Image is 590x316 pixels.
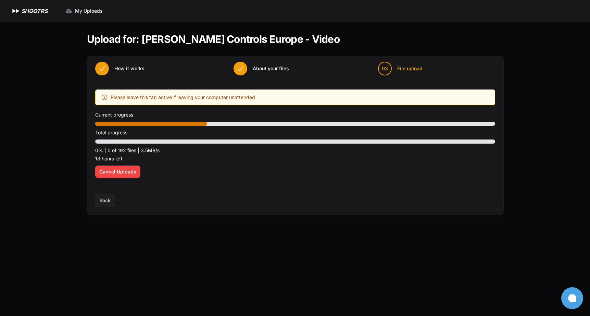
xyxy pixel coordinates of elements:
button: About your files [225,56,297,81]
span: My Uploads [75,8,103,14]
img: SHOOTRS [11,7,21,15]
h1: Upload for: [PERSON_NAME] Controls Europe - Video [87,33,340,45]
span: File upload [397,65,423,72]
a: My Uploads [61,5,107,17]
button: Open chat window [561,287,583,309]
span: About your files [253,65,289,72]
p: Total progress [95,129,495,137]
button: How it works [87,56,153,81]
span: How it works [114,65,145,72]
p: Current progress [95,111,495,119]
a: SHOOTRS SHOOTRS [11,7,48,15]
button: 03 File upload [370,56,431,81]
div: v2 [495,205,500,213]
span: Cancel Uploads [99,168,136,175]
button: Cancel Uploads [95,166,140,178]
h1: SHOOTRS [21,7,48,15]
p: 0% | 0 of 192 files | 3.5MB/s [95,146,495,155]
span: Please leave this tab active if leaving your computer unattended [111,93,255,101]
p: 13 hours left [95,155,495,163]
span: 03 [382,65,388,72]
